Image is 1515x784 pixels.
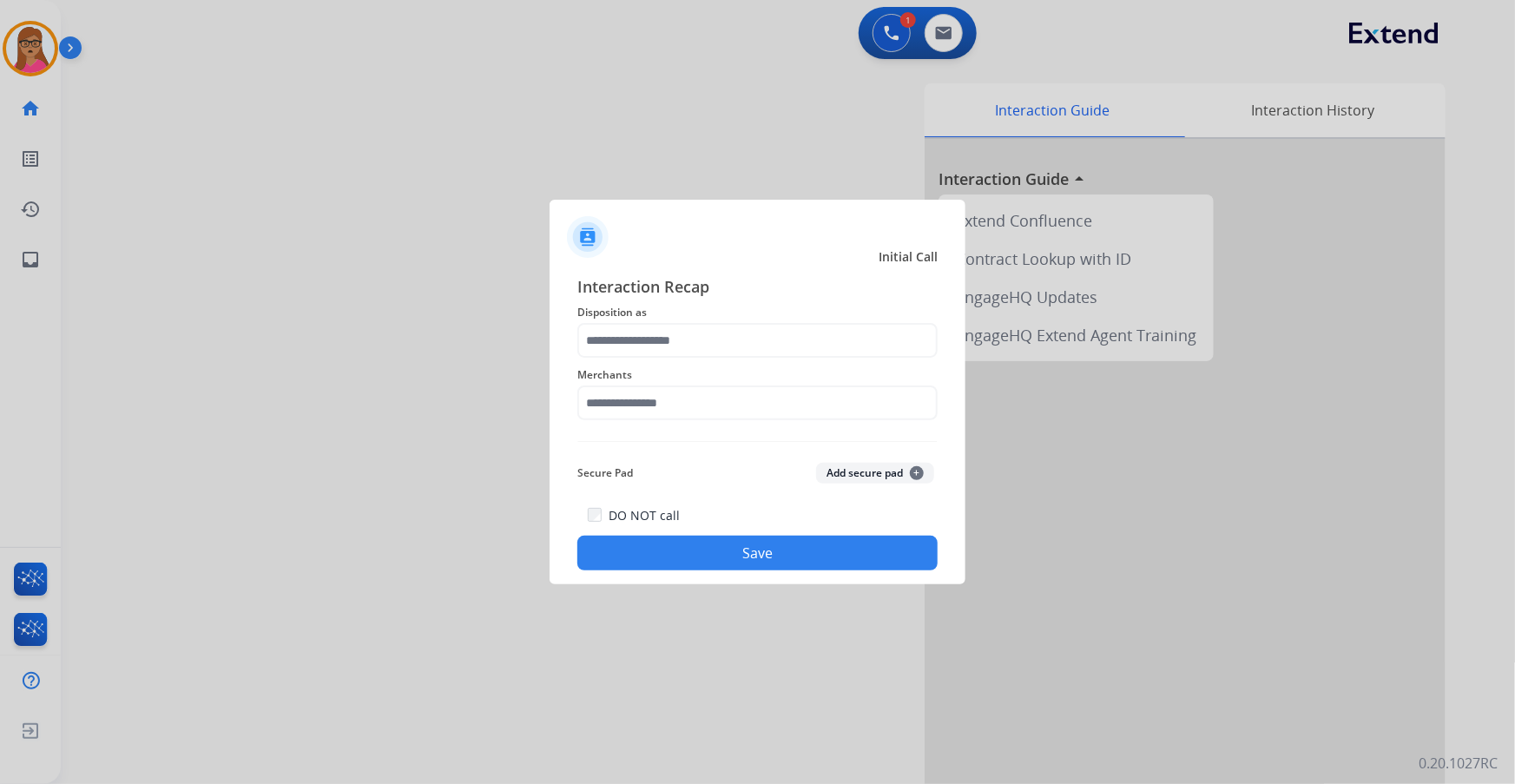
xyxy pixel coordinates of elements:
[609,507,680,524] label: DO NOT call
[879,248,938,266] span: Initial Call
[1419,753,1498,774] p: 0.20.1027RC
[577,274,938,302] span: Interaction Recap
[577,302,938,323] span: Disposition as
[910,466,924,480] span: +
[577,463,633,484] span: Secure Pad
[577,365,938,385] span: Merchants
[816,463,934,484] button: Add secure pad+
[567,216,609,258] img: contactIcon
[577,536,938,570] button: Save
[577,441,938,442] img: contact-recap-line.svg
